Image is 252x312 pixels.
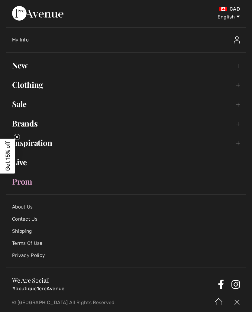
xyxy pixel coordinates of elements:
a: Contact Us [12,216,37,222]
span: Chat [15,4,27,10]
div: CAD [149,6,240,12]
a: Prom [6,175,246,188]
button: Close teaser [14,134,20,140]
a: Facebook [218,280,224,289]
a: Shipping [12,228,32,234]
a: Sale [6,97,246,111]
a: About Us [12,204,33,210]
a: Brands [6,117,246,130]
a: My InfoMy Info [12,30,246,50]
span: My Info [12,37,29,43]
img: 1ère Avenue [12,6,63,21]
img: X [228,293,246,312]
a: Inspiration [6,136,246,149]
a: Clothing [6,78,246,91]
img: My Info [234,36,240,44]
img: Home [210,293,228,312]
a: New [6,59,246,72]
p: #boutique1ereAvenue [12,286,215,292]
a: Privacy Policy [12,252,45,258]
p: © [GEOGRAPHIC_DATA] All Rights Reserved [12,301,149,305]
a: Terms Of Use [12,240,43,246]
a: Instagram [231,280,240,289]
span: Get 15% off [4,141,11,171]
h3: We Are Social! [12,277,215,283]
a: Live [6,156,246,169]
